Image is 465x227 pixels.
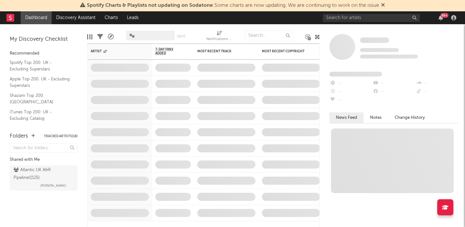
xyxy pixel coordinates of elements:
[10,76,71,89] a: Apple Top 200: UK - Excluding Superstars
[155,47,181,55] span: 7-Day Fans Added
[21,11,52,24] a: Dashboard
[245,31,293,40] input: Search...
[10,156,77,164] div: Shared with Me
[10,36,77,43] div: My Discovery Checklist
[10,165,77,191] a: Atlantic UK A&R Pipeline(1125)[PERSON_NAME]
[97,27,103,46] div: Filters
[329,72,382,77] span: Fans Added by Platform
[91,49,139,53] div: Artist
[323,14,420,22] input: Search for artists
[206,27,232,46] div: Notifications (Artist)
[381,3,385,8] span: Dismiss
[87,27,92,46] div: Edit Columns
[10,50,77,57] div: Recommended
[10,108,71,122] a: iTunes Top 200: UK - Excluding Catalog
[197,49,246,53] div: Most Recent Track
[52,11,100,24] a: Discovery Assistant
[87,3,213,8] span: Spotify Charts & Playlists not updating on Sodatone
[360,48,399,52] span: Tracking Since: [DATE]
[10,132,28,140] div: Folders
[329,88,372,96] div: --
[10,143,77,153] input: Search for folders...
[10,92,71,105] a: Shazam Top 200: [GEOGRAPHIC_DATA]
[439,15,443,20] button: 99+
[14,166,72,182] div: Atlantic UK A&R Pipeline ( 1125 )
[372,88,415,96] div: --
[10,59,71,72] a: Spotify Top 200: UK - Excluding Superstars
[416,79,459,88] div: --
[360,37,389,43] span: Some Artist
[177,35,185,38] button: Save
[360,37,389,44] a: Some Artist
[329,96,372,104] div: --
[360,55,418,58] span: 0 fans last week
[329,79,372,88] div: --
[372,79,415,88] div: --
[44,135,77,138] button: Tracked Artists(18)
[122,11,143,24] a: Leads
[87,3,379,8] span: : Some charts are now updating. We are continuing to work on the issue
[108,27,114,46] div: A&R Pipeline
[416,88,459,96] div: --
[100,11,122,24] a: Charts
[206,36,232,43] div: Notifications (Artist)
[388,112,431,123] button: Change History
[262,49,310,53] div: Most Recent Copyright
[40,182,66,190] span: [PERSON_NAME]
[364,112,388,123] button: Notes
[440,13,449,18] div: 99 +
[329,112,364,123] button: News Feed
